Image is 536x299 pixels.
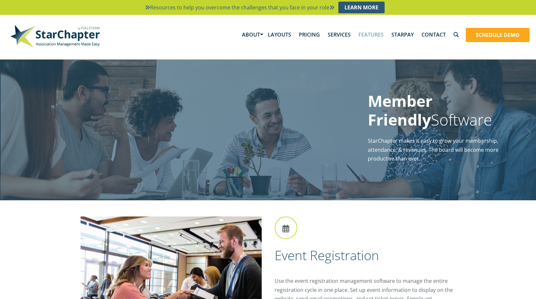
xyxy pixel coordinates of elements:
a: About [238,25,264,45]
img: StarChapter-with-Tagline-Main-500.jpg [6,21,104,50]
p: StarChapter makes it easy to grow your membership, attendance, & revenues. The board will become ... [368,137,521,163]
h1: Software [368,92,521,129]
a: Learn More [338,2,385,13]
a: Contact [418,25,450,45]
h2: Event Registration [275,247,456,264]
a: Features [355,25,388,45]
strong: Member Friendly [368,90,432,130]
a: Pricing [295,25,324,45]
a: StarPay [388,25,418,45]
a: Next [526,124,536,140]
li: Resources to help you overcome the challenges that you face in your role [142,2,388,13]
a: Services [324,25,355,45]
a: Layouts [264,25,295,45]
a: Schedule Demo [466,28,529,42]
